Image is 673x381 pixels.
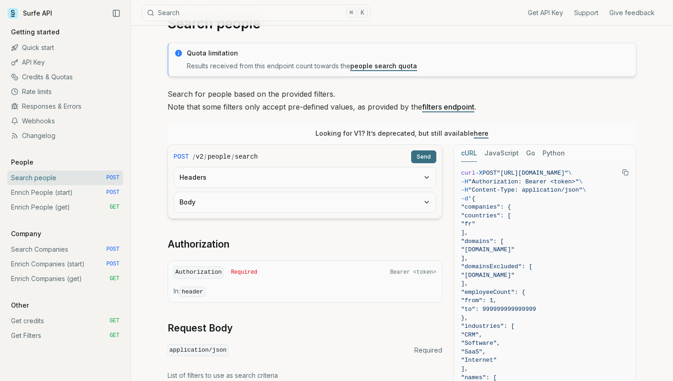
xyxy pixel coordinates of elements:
span: "[DOMAIN_NAME]" [461,246,515,253]
span: ], [461,365,468,372]
span: Required [414,346,442,355]
code: header [180,287,205,297]
a: Enrich Companies (start) POST [7,257,123,271]
a: Enrich People (start) POST [7,185,123,200]
a: here [474,129,488,137]
a: Give feedback [609,8,655,17]
span: ], [461,280,468,287]
kbd: K [358,8,368,18]
span: "from": 1, [461,297,497,304]
button: Go [526,145,535,162]
span: "domainsExcluded": [ [461,263,532,270]
button: Body [174,192,436,212]
a: Enrich Companies (get) GET [7,271,123,286]
a: Get Filters GET [7,328,123,343]
span: POST [106,189,119,196]
code: Authorization [174,266,223,279]
p: People [7,158,37,167]
span: "companies": { [461,204,511,210]
p: In: [174,287,436,297]
span: "[URL][DOMAIN_NAME]" [497,170,568,177]
p: Company [7,229,45,238]
p: Quota limitation [187,49,630,58]
a: Quick start [7,40,123,55]
a: Responses & Errors [7,99,123,114]
a: Changelog [7,128,123,143]
a: Surfe API [7,6,52,20]
code: people [207,152,230,161]
span: POST [174,152,189,161]
button: Headers [174,167,436,188]
a: filters endpoint [422,102,474,111]
span: GET [109,332,119,339]
span: '{ [468,195,476,202]
span: "Authorization: Bearer <token>" [468,178,579,185]
span: ], [461,255,468,262]
kbd: ⌘ [346,8,356,18]
button: Send [411,150,436,163]
span: -H [461,178,468,185]
a: Credits & Quotas [7,70,123,84]
span: / [193,152,195,161]
span: POST [106,260,119,268]
p: List of filters to use as search criteria [168,371,442,380]
p: Other [7,301,33,310]
span: POST [106,246,119,253]
button: Search⌘K [142,5,371,21]
span: GET [109,317,119,325]
span: -X [475,170,483,177]
code: application/json [168,344,228,357]
span: \ [579,178,582,185]
a: Get API Key [528,8,563,17]
span: "[DOMAIN_NAME]" [461,272,515,279]
span: "Software", [461,340,500,347]
span: "Internet" [461,357,497,364]
span: "Content-Type: application/json" [468,187,583,193]
span: \ [568,170,572,177]
span: -H [461,187,468,193]
code: v2 [196,152,204,161]
span: curl [461,170,475,177]
span: GET [109,275,119,282]
button: Python [543,145,565,162]
a: Webhooks [7,114,123,128]
p: Getting started [7,28,63,37]
a: Request Body [168,322,233,335]
p: Search for people based on the provided filters. Note that some filters only accept pre-defined v... [168,88,636,113]
p: Results received from this endpoint count towards the [187,61,630,71]
span: "names": [ [461,374,497,381]
span: "employeeCount": { [461,289,525,296]
a: Search people POST [7,171,123,185]
span: "CRM", [461,331,483,338]
span: "to": 999999999999999 [461,306,536,313]
a: Get credits GET [7,314,123,328]
span: / [204,152,206,161]
a: API Key [7,55,123,70]
a: Rate limits [7,84,123,99]
span: GET [109,204,119,211]
a: Authorization [168,238,229,251]
button: Copy Text [619,166,632,179]
span: -d [461,195,468,202]
span: Required [231,269,257,276]
span: Bearer <token> [390,269,436,276]
a: Search Companies POST [7,242,123,257]
button: cURL [461,145,477,162]
p: Looking for V1? It’s deprecated, but still available [315,129,488,138]
span: POST [483,170,497,177]
span: }, [461,315,468,321]
span: "countries": [ [461,212,511,219]
span: / [232,152,234,161]
code: search [235,152,258,161]
span: "industries": [ [461,323,515,330]
span: \ [582,187,586,193]
a: Enrich People (get) GET [7,200,123,215]
span: "domains": [ [461,238,504,245]
span: POST [106,174,119,182]
span: "fr" [461,221,475,227]
span: "SaaS", [461,348,486,355]
button: Collapse Sidebar [109,6,123,20]
a: people search quota [350,62,417,70]
a: Support [574,8,598,17]
button: JavaScript [484,145,519,162]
